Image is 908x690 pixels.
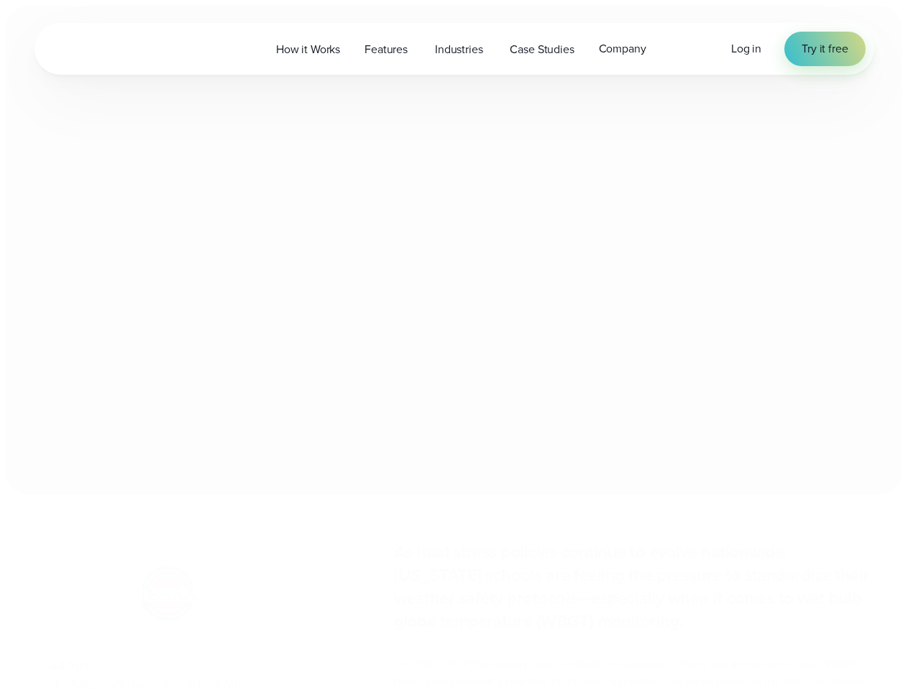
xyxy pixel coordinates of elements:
[364,41,408,58] span: Features
[264,34,352,64] a: How it Works
[599,40,646,57] span: Company
[510,41,574,58] span: Case Studies
[802,40,848,57] span: Try it free
[435,41,482,58] span: Industries
[276,41,340,58] span: How it Works
[497,34,586,64] a: Case Studies
[731,40,761,57] a: Log in
[784,32,865,66] a: Try it free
